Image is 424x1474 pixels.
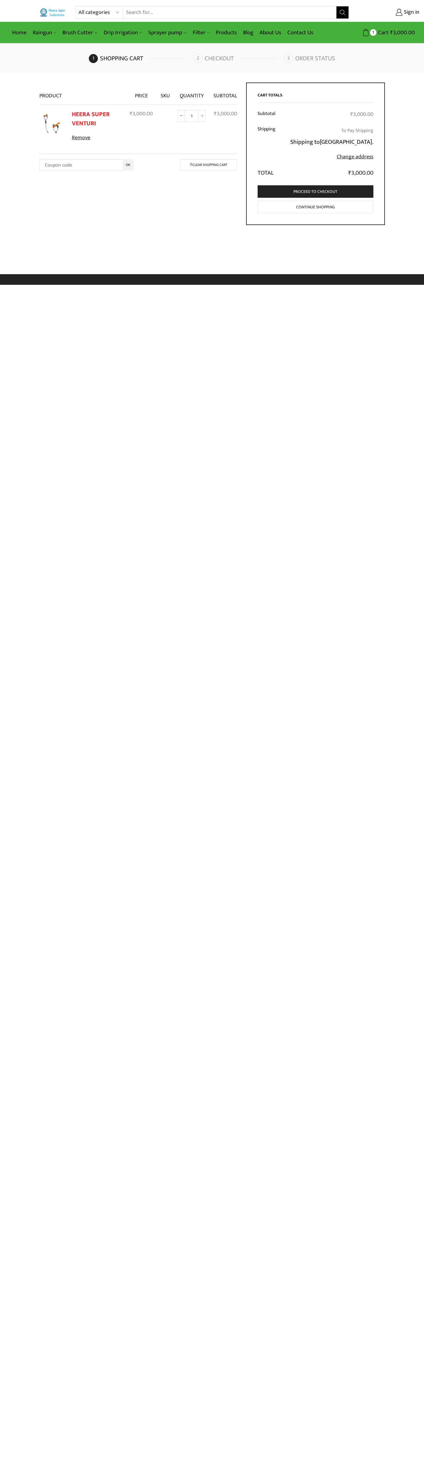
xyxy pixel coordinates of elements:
p: Shipping to . [284,137,373,147]
a: Sign in [358,7,419,18]
input: Product quantity [185,110,199,122]
input: Coupon code [39,159,134,170]
th: Subtotal [209,82,237,104]
a: 1 Cart ₹3,000.00 [355,27,415,38]
span: Cart [376,29,389,37]
a: Filter [190,25,213,40]
strong: [GEOGRAPHIC_DATA] [320,137,372,147]
span: Sign in [402,8,419,16]
bdi: 3,000.00 [130,109,153,118]
bdi: 3,000.00 [350,110,373,119]
button: Search button [336,6,349,19]
a: Clear shopping cart [180,159,237,170]
a: Drip Irrigation [101,25,145,40]
input: OK [123,159,134,170]
span: ₹ [350,110,353,119]
th: Subtotal [258,107,280,122]
a: Products [213,25,240,40]
a: Sprayer pump [145,25,189,40]
a: Continue shopping [258,201,373,214]
h2: Cart totals [258,93,373,103]
label: To Pay Shipping [341,126,373,135]
a: Blog [240,25,256,40]
th: Shipping [258,122,280,165]
th: Price [126,82,157,104]
th: Product [39,82,126,104]
span: ₹ [390,28,393,37]
a: Change address [337,152,373,161]
a: Brush Cutter [59,25,100,40]
bdi: 3,000.00 [390,28,415,37]
a: HEERA SUPER VENTURI [72,109,110,128]
span: ₹ [348,168,351,178]
span: 1 [370,29,376,35]
a: Raingun [30,25,59,40]
a: Home [9,25,30,40]
input: Search for... [123,6,336,19]
span: ₹ [214,109,217,118]
a: Remove [72,134,122,142]
bdi: 3,000.00 [214,109,237,118]
a: Proceed to checkout [258,185,373,198]
a: About Us [256,25,284,40]
span: ₹ [130,109,132,118]
th: SKU [157,82,174,104]
th: Total [258,165,280,178]
img: Heera Super Venturi [39,111,64,135]
a: Checkout [193,54,282,63]
a: Contact Us [284,25,316,40]
th: Quantity [174,82,209,104]
bdi: 3,000.00 [348,168,373,178]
